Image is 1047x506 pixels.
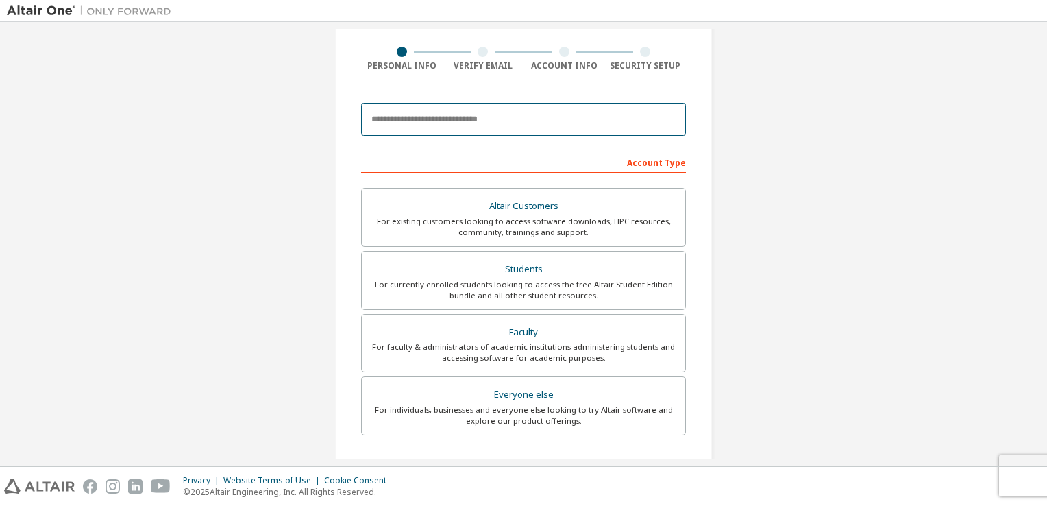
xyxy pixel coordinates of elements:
[361,60,443,71] div: Personal Info
[443,60,524,71] div: Verify Email
[83,479,97,494] img: facebook.svg
[370,197,677,216] div: Altair Customers
[183,475,223,486] div: Privacy
[324,475,395,486] div: Cookie Consent
[370,323,677,342] div: Faculty
[361,151,686,173] div: Account Type
[605,60,687,71] div: Security Setup
[523,60,605,71] div: Account Info
[370,405,677,426] div: For individuals, businesses and everyone else looking to try Altair software and explore our prod...
[370,279,677,301] div: For currently enrolled students looking to access the free Altair Student Edition bundle and all ...
[370,216,677,238] div: For existing customers looking to access software downloads, HPC resources, community, trainings ...
[4,479,75,494] img: altair_logo.svg
[370,385,677,405] div: Everyone else
[151,479,171,494] img: youtube.svg
[128,479,143,494] img: linkedin.svg
[7,4,178,18] img: Altair One
[183,486,395,498] p: © 2025 Altair Engineering, Inc. All Rights Reserved.
[370,341,677,363] div: For faculty & administrators of academic institutions administering students and accessing softwa...
[223,475,324,486] div: Website Terms of Use
[106,479,120,494] img: instagram.svg
[361,456,686,478] div: Your Profile
[370,260,677,279] div: Students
